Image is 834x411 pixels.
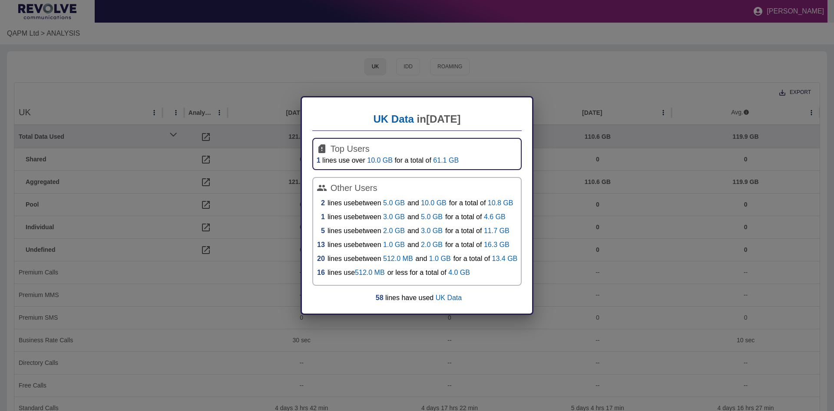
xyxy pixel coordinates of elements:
[383,241,405,248] p: 1.0 GB
[383,213,405,221] p: 3.0 GB
[429,255,453,262] p: 1.0 GB
[317,254,518,264] div: lines use between and for a total of
[321,212,325,222] a: 1
[317,198,518,208] div: lines use between and for a total of
[421,213,444,221] p: 5.0 GB
[317,240,325,250] a: 13
[317,181,518,194] h4: Other Users
[484,213,506,221] p: 4.6 GB
[321,198,325,208] a: 2
[492,255,518,262] p: 13.4 GB
[376,294,384,301] a: 58
[355,269,408,276] span: or less
[484,227,510,234] p: 11.7 GB
[317,267,325,278] a: 16
[367,157,394,164] p: 10.0 GB
[317,254,325,264] a: 20
[383,199,405,207] p: 5.0 GB
[321,226,325,236] a: 5
[421,227,444,234] p: 3.0 GB
[317,267,518,278] div: lines use for a total of
[317,157,321,164] a: 1
[421,241,444,248] p: 2.0 GB
[383,255,413,262] p: 512.0 MB
[317,226,518,236] div: lines use between and for a total of
[317,212,518,222] div: lines use between and for a total of
[484,241,510,248] p: 16.3 GB
[421,199,448,207] p: 10.0 GB
[312,293,522,303] div: lines have used
[436,294,462,301] p: UK Data
[317,240,518,250] div: lines use between and for a total of
[433,157,459,164] p: 61.1 GB
[355,269,387,276] p: 512.0 MB
[488,199,513,207] p: 10.8 GB
[448,269,470,276] p: 4.0 GB
[374,113,414,125] h3: UK Data
[383,227,405,234] p: 2.0 GB
[312,138,522,170] div: lines use over for a total of
[316,111,519,127] h3: in [DATE]
[317,142,518,155] h4: Top Users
